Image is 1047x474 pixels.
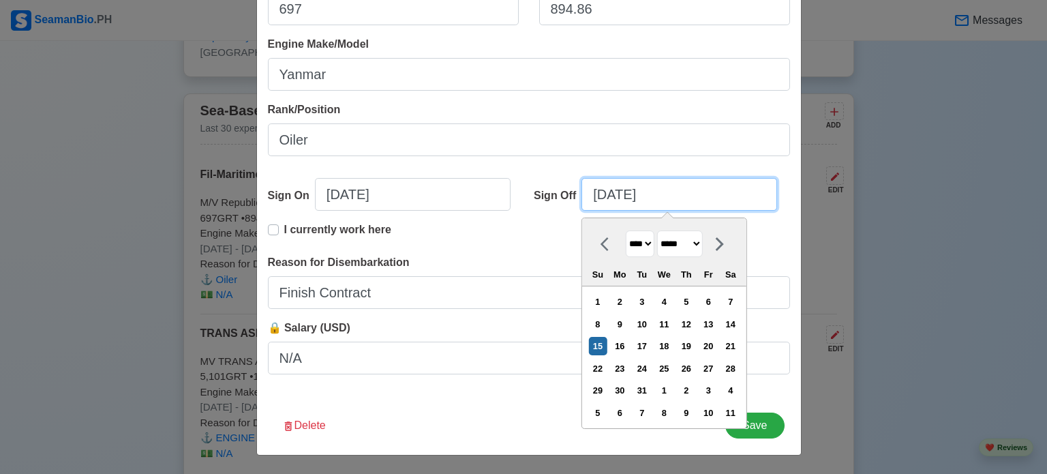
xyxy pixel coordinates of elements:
[268,104,341,115] span: Rank/Position
[633,337,651,355] div: Choose Tuesday, March 17th, 2026
[588,359,607,378] div: Choose Sunday, March 22nd, 2026
[721,293,740,311] div: Choose Saturday, March 7th, 2026
[725,413,784,439] button: Save
[611,359,629,378] div: Choose Monday, March 23rd, 2026
[721,381,740,400] div: Choose Saturday, April 4th, 2026
[611,293,629,311] div: Choose Monday, March 2nd, 2026
[586,291,742,424] div: month 2026-03
[588,337,607,355] div: Choose Sunday, March 15th, 2026
[588,404,607,422] div: Choose Sunday, April 5th, 2026
[633,315,651,334] div: Choose Tuesday, March 10th, 2026
[655,315,673,334] div: Choose Wednesday, March 11th, 2026
[268,38,369,50] span: Engine Make/Model
[699,315,718,334] div: Choose Friday, March 13th, 2026
[721,359,740,378] div: Choose Saturday, March 28th, 2026
[677,265,695,284] div: Th
[677,315,695,334] div: Choose Thursday, March 12th, 2026
[588,381,607,400] div: Choose Sunday, March 29th, 2026
[655,265,673,284] div: We
[284,222,391,238] p: I currently work here
[655,337,673,355] div: Choose Wednesday, March 18th, 2026
[268,322,350,334] span: 🔒 Salary (USD)
[588,293,607,311] div: Choose Sunday, March 1st, 2026
[268,188,315,204] div: Sign On
[677,381,695,400] div: Choose Thursday, April 2nd, 2026
[273,413,335,439] button: Delete
[268,256,410,268] span: Reason for Disembarkation
[633,381,651,400] div: Choose Tuesday, March 31st, 2026
[721,404,740,422] div: Choose Saturday, April 11th, 2026
[611,337,629,355] div: Choose Monday, March 16th, 2026
[677,337,695,355] div: Choose Thursday, March 19th, 2026
[534,188,581,204] div: Sign Off
[633,404,651,422] div: Choose Tuesday, April 7th, 2026
[633,293,651,311] div: Choose Tuesday, March 3rd, 2026
[721,265,740,284] div: Sa
[633,359,651,378] div: Choose Tuesday, March 24th, 2026
[268,342,790,374] input: ex. 2500
[611,265,629,284] div: Mo
[677,404,695,422] div: Choose Thursday, April 9th, 2026
[655,404,673,422] div: Choose Wednesday, April 8th, 2026
[655,381,673,400] div: Choose Wednesday, April 1st, 2026
[699,359,718,378] div: Choose Friday, March 27th, 2026
[677,293,695,311] div: Choose Thursday, March 5th, 2026
[611,315,629,334] div: Choose Monday, March 9th, 2026
[268,276,790,309] input: Your reason for disembarkation...
[268,123,790,156] input: Ex: Third Officer or 3/OFF
[588,265,607,284] div: Su
[588,315,607,334] div: Choose Sunday, March 8th, 2026
[655,359,673,378] div: Choose Wednesday, March 25th, 2026
[699,381,718,400] div: Choose Friday, April 3rd, 2026
[611,381,629,400] div: Choose Monday, March 30th, 2026
[721,337,740,355] div: Choose Saturday, March 21st, 2026
[721,315,740,334] div: Choose Saturday, March 14th, 2026
[699,337,718,355] div: Choose Friday, March 20th, 2026
[655,293,673,311] div: Choose Wednesday, March 4th, 2026
[611,404,629,422] div: Choose Monday, April 6th, 2026
[699,404,718,422] div: Choose Friday, April 10th, 2026
[268,58,790,91] input: Ex. Man B&W MC
[677,359,695,378] div: Choose Thursday, March 26th, 2026
[633,265,651,284] div: Tu
[699,265,718,284] div: Fr
[699,293,718,311] div: Choose Friday, March 6th, 2026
